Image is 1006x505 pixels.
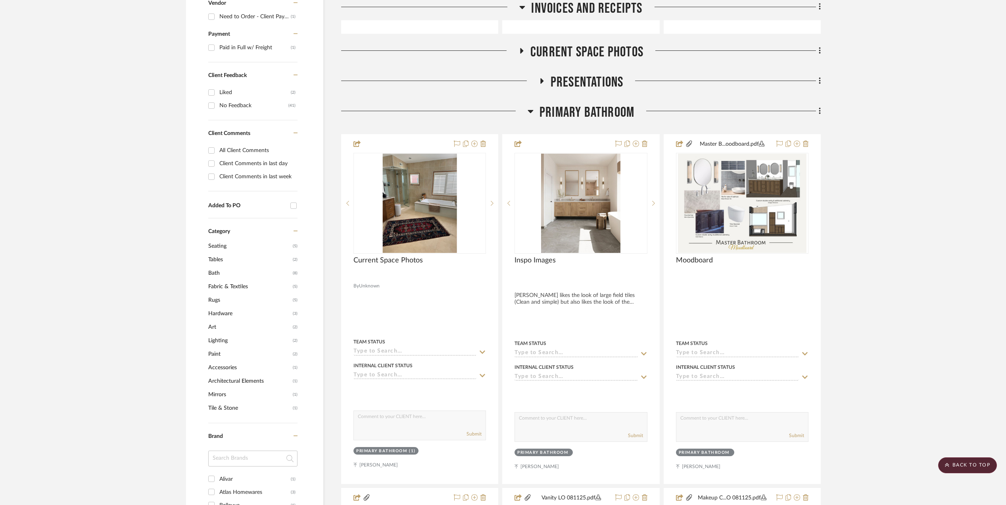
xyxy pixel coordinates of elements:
[291,86,296,99] div: (2)
[356,448,407,454] div: Primary Bathroom
[353,348,476,356] input: Type to Search…
[208,293,291,307] span: Rugs
[291,41,296,54] div: (1)
[517,450,568,456] div: Primary Bathroom
[789,432,804,439] button: Submit
[219,170,296,183] div: Client Comments in last week
[219,41,291,54] div: Paid in Full w/ Freight
[208,361,291,374] span: Accessories
[293,321,298,333] span: (2)
[515,350,637,357] input: Type to Search…
[293,240,298,252] span: (5)
[515,340,546,347] div: Team Status
[208,31,230,37] span: Payment
[293,348,298,360] span: (2)
[208,202,286,209] div: Added To PO
[288,99,296,112] div: (41)
[208,280,291,293] span: Fabric & Textiles
[208,334,291,347] span: Lighting
[676,374,799,381] input: Type to Search…
[293,361,298,374] span: (1)
[676,256,713,265] span: Moodboard
[938,457,997,473] scroll-to-top-button: BACK TO TOP
[293,388,298,401] span: (1)
[382,154,457,253] img: Current Space Photos
[353,256,423,265] span: Current Space Photos
[693,139,772,149] button: Master B...oodboard.pdf
[541,154,620,253] img: Inspo Images
[219,86,291,99] div: Liked
[551,74,624,91] span: Presentations
[208,347,291,361] span: Paint
[678,154,806,253] img: Moodboard
[530,44,643,61] span: Current Space Photos
[208,228,230,235] span: Category
[467,430,482,438] button: Submit
[359,282,380,290] span: Unknown
[293,375,298,387] span: (1)
[208,73,247,78] span: Client Feedback
[208,266,291,280] span: Bath
[353,338,385,345] div: Team Status
[208,451,298,466] input: Search Brands
[219,10,291,23] div: Need to Order - Client Payment Received
[293,280,298,293] span: (5)
[291,10,296,23] div: (1)
[532,493,610,503] button: Vanity LO 081125.pdf
[208,320,291,334] span: Art
[676,340,708,347] div: Team Status
[353,372,476,380] input: Type to Search…
[293,294,298,306] span: (5)
[219,99,288,112] div: No Feedback
[208,0,226,6] span: Vendor
[293,402,298,414] span: (1)
[354,153,486,253] div: 0
[293,334,298,347] span: (2)
[208,401,291,415] span: Tile & Stone
[208,434,223,439] span: Brand
[293,253,298,266] span: (2)
[219,157,296,170] div: Client Comments in last day
[676,364,735,371] div: Internal Client Status
[515,256,556,265] span: Inspo Images
[676,153,808,253] div: 0
[291,486,296,499] div: (3)
[628,432,643,439] button: Submit
[515,374,637,381] input: Type to Search…
[208,307,291,320] span: Hardware
[293,267,298,279] span: (8)
[353,282,359,290] span: By
[679,450,730,456] div: Primary Bathroom
[291,473,296,486] div: (1)
[208,131,250,136] span: Client Comments
[515,364,574,371] div: Internal Client Status
[693,493,772,503] button: Makeup C...O 081125.pdf
[293,307,298,320] span: (3)
[409,448,416,454] div: (1)
[208,239,291,253] span: Seating
[219,144,296,157] div: All Client Comments
[353,362,413,369] div: Internal Client Status
[219,473,291,486] div: Alivar
[208,388,291,401] span: Mirrors
[219,486,291,499] div: Atlas Homewares
[208,374,291,388] span: Architectural Elements
[676,350,799,357] input: Type to Search…
[539,104,634,121] span: Primary Bathroom
[208,253,291,266] span: Tables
